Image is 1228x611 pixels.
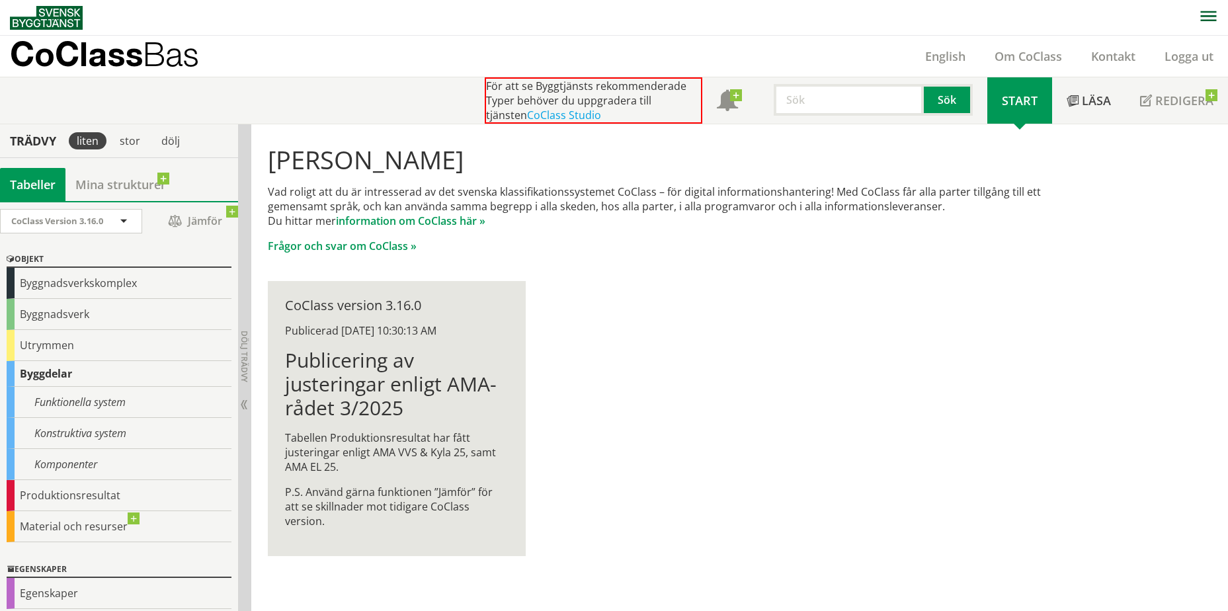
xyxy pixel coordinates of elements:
h1: Publicering av justeringar enligt AMA-rådet 3/2025 [285,348,508,420]
a: CoClass Studio [527,108,601,122]
a: information om CoClass här » [336,214,485,228]
span: Redigera [1155,93,1213,108]
div: För att se Byggtjänsts rekommenderade Typer behöver du uppgradera till tjänsten [485,77,702,124]
span: CoClass Version 3.16.0 [11,215,103,227]
div: Trädvy [3,134,63,148]
div: dölj [153,132,188,149]
p: P.S. Använd gärna funktionen ”Jämför” för att se skillnader mot tidigare CoClass version. [285,485,508,528]
span: Läsa [1082,93,1111,108]
div: CoClass version 3.16.0 [285,298,508,313]
a: Frågor och svar om CoClass » [268,239,417,253]
a: Mina strukturer [65,168,176,201]
a: Start [987,77,1052,124]
div: Komponenter [7,449,231,480]
input: Sök [774,84,924,116]
div: Material och resurser [7,511,231,542]
img: Svensk Byggtjänst [10,6,83,30]
div: Produktionsresultat [7,480,231,511]
div: Byggdelar [7,361,231,387]
div: Utrymmen [7,330,231,361]
a: Läsa [1052,77,1126,124]
h1: [PERSON_NAME] [268,145,1081,174]
p: Tabellen Produktionsresultat har fått justeringar enligt AMA VVS & Kyla 25, samt AMA EL 25. [285,430,508,474]
div: Funktionella system [7,387,231,418]
div: Byggnadsverkskomplex [7,268,231,299]
span: Start [1002,93,1038,108]
a: Redigera [1126,77,1228,124]
button: Sök [924,84,973,116]
p: Vad roligt att du är intresserad av det svenska klassifikationssystemet CoClass – för digital inf... [268,184,1081,228]
p: CoClass [10,46,199,61]
div: Egenskaper [7,578,231,609]
span: Notifikationer [717,91,738,112]
span: Dölj trädvy [239,331,250,382]
div: Publicerad [DATE] 10:30:13 AM [285,323,508,338]
a: Kontakt [1077,48,1150,64]
div: stor [112,132,148,149]
span: Jämför [155,210,235,233]
div: Objekt [7,252,231,268]
div: Egenskaper [7,562,231,578]
a: CoClassBas [10,36,227,77]
span: Bas [143,34,199,73]
div: liten [69,132,106,149]
a: Logga ut [1150,48,1228,64]
div: Byggnadsverk [7,299,231,330]
a: Om CoClass [980,48,1077,64]
div: Konstruktiva system [7,418,231,449]
a: English [911,48,980,64]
